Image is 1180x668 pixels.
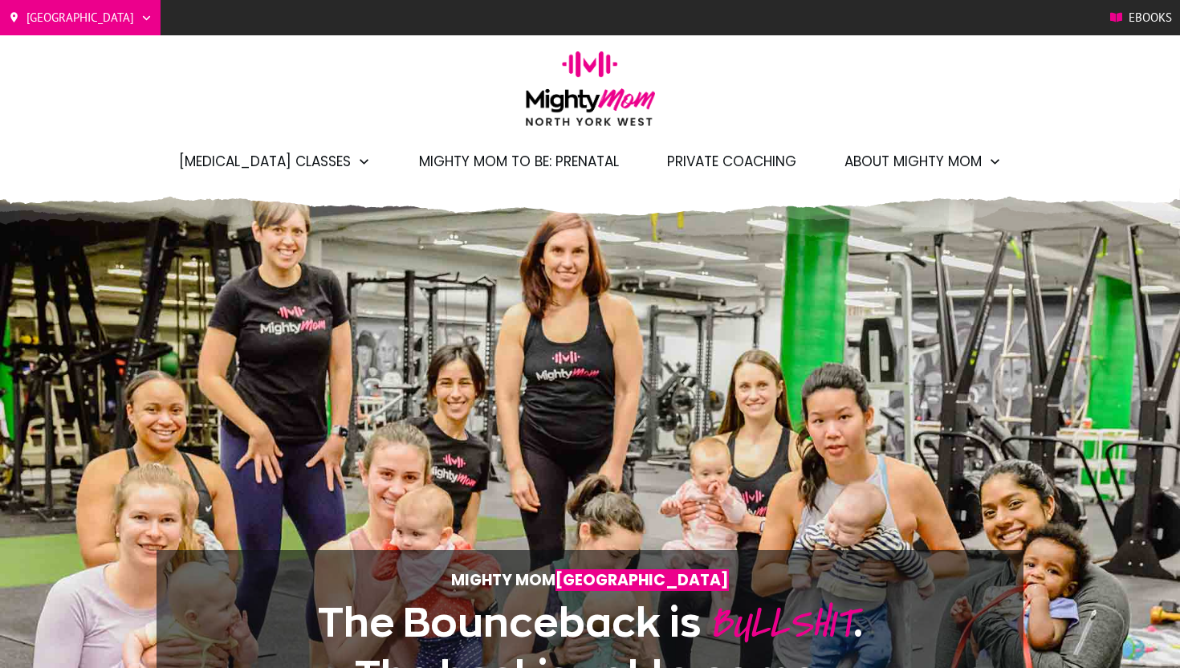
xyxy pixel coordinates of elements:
a: Private Coaching [667,148,796,175]
a: About Mighty Mom [844,148,1002,175]
span: [MEDICAL_DATA] Classes [179,148,351,175]
span: [GEOGRAPHIC_DATA] [555,569,729,591]
span: About Mighty Mom [844,148,982,175]
a: Mighty Mom to Be: Prenatal [419,148,619,175]
span: BULLSHIT [709,593,853,654]
span: [GEOGRAPHIC_DATA] [26,6,134,30]
a: [MEDICAL_DATA] Classes [179,148,371,175]
a: [GEOGRAPHIC_DATA] [8,6,153,30]
span: The Bounceback is [318,601,701,644]
a: Ebooks [1110,6,1172,30]
strong: Mighty Mom [451,569,729,591]
span: Ebooks [1129,6,1172,30]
